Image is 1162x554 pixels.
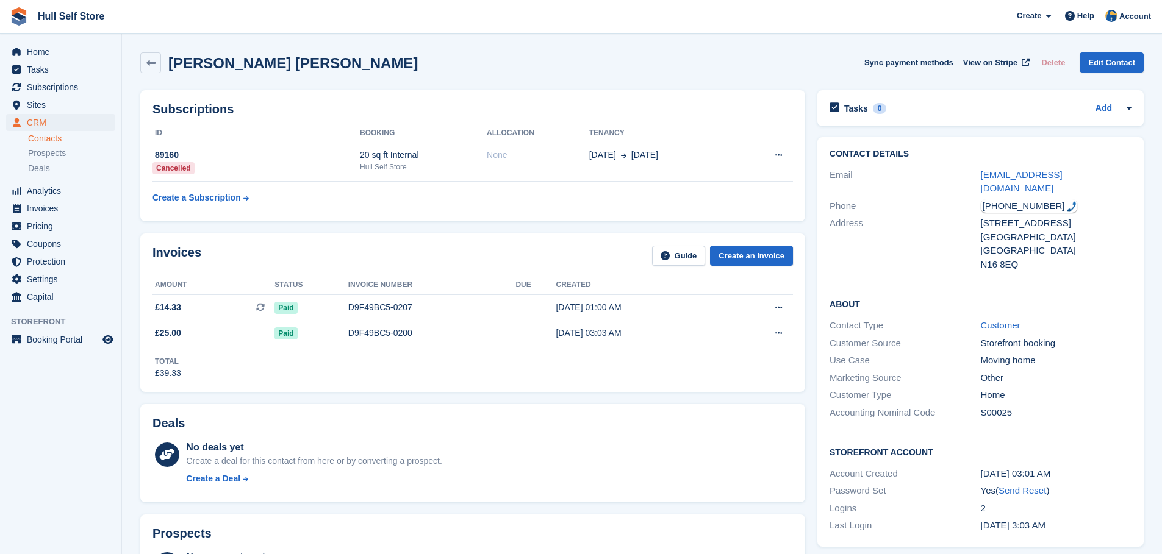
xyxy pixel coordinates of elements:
div: Hull Self Store [360,162,487,172]
span: Storefront [11,316,121,328]
span: Account [1119,10,1151,23]
div: £39.33 [155,367,181,380]
div: Accounting Nominal Code [830,406,980,420]
th: Booking [360,124,487,143]
a: menu [6,253,115,270]
div: Total [155,356,181,367]
a: Add [1096,102,1112,116]
a: [EMAIL_ADDRESS][DOMAIN_NAME] [981,169,1063,194]
a: menu [6,61,115,78]
h2: Subscriptions [152,102,793,116]
div: Yes [981,484,1132,498]
a: Edit Contact [1080,52,1144,73]
div: [DATE] 03:01 AM [981,467,1132,481]
span: Sites [27,96,100,113]
span: Home [27,43,100,60]
div: [DATE] 01:00 AM [556,301,726,314]
a: menu [6,182,115,199]
div: Password Set [830,484,980,498]
th: Status [274,275,348,295]
h2: Invoices [152,246,201,266]
div: S00025 [981,406,1132,420]
span: [DATE] [589,149,616,162]
div: 89160 [152,149,360,162]
div: Customer Type [830,388,980,402]
span: CRM [27,114,100,131]
div: Email [830,168,980,196]
a: Contacts [28,133,115,144]
span: Settings [27,271,100,288]
button: Delete [1036,52,1070,73]
span: Deals [28,163,50,174]
a: menu [6,43,115,60]
div: Logins [830,502,980,516]
img: Hull Self Store [1105,10,1117,22]
a: menu [6,271,115,288]
img: hfpfyWBK5wQHBAGPgDf9c6qAYOxxMAAAAASUVORK5CYII= [1067,201,1077,212]
div: [GEOGRAPHIC_DATA] [981,244,1132,258]
div: Use Case [830,353,980,368]
a: menu [6,96,115,113]
div: Moving home [981,353,1132,368]
span: Paid [274,302,297,314]
th: Due [515,275,556,295]
div: Marketing Source [830,371,980,385]
div: Create a deal for this contact from here or by converting a prospect. [186,455,442,467]
a: Customer [981,320,1020,330]
span: Subscriptions [27,79,100,96]
h2: Contact Details [830,149,1132,159]
div: Customer Source [830,336,980,350]
div: Phone [830,199,980,213]
h2: [PERSON_NAME] [PERSON_NAME] [168,55,418,71]
span: View on Stripe [963,57,1017,69]
h2: Prospects [152,527,212,541]
a: menu [6,114,115,131]
span: [DATE] [631,149,658,162]
span: Help [1077,10,1094,22]
div: [GEOGRAPHIC_DATA] [981,230,1132,244]
h2: Deals [152,416,185,430]
div: Home [981,388,1132,402]
a: menu [6,288,115,305]
span: Analytics [27,182,100,199]
a: menu [6,79,115,96]
div: Last Login [830,519,980,533]
div: Call: +447749784653 [981,199,1077,213]
div: Create a Deal [186,472,240,485]
th: Allocation [487,124,589,143]
th: Invoice number [348,275,516,295]
span: Prospects [28,147,66,159]
div: [DATE] 03:03 AM [556,327,726,339]
div: Storefront booking [981,336,1132,350]
span: Paid [274,327,297,339]
div: [STREET_ADDRESS] [981,216,1132,230]
span: ( ) [995,485,1049,495]
span: £25.00 [155,327,181,339]
a: Guide [652,246,706,266]
th: Tenancy [589,124,738,143]
span: Invoices [27,200,100,217]
div: D9F49BC5-0207 [348,301,516,314]
div: 2 [981,502,1132,516]
img: stora-icon-8386f47178a22dfd0bd8f6a31ec36ba5ce8667c1dd55bd0f319d3a0aa187defe.svg [10,7,28,26]
a: Create a Deal [186,472,442,485]
h2: About [830,297,1132,310]
div: 20 sq ft Internal [360,149,487,162]
button: Sync payment methods [864,52,953,73]
a: Deals [28,162,115,175]
div: Other [981,371,1132,385]
h2: Tasks [844,103,868,114]
span: Coupons [27,235,100,252]
a: menu [6,331,115,348]
a: Create a Subscription [152,186,249,209]
div: None [487,149,589,162]
div: N16 8EQ [981,258,1132,272]
div: Contact Type [830,319,980,333]
h2: Storefront Account [830,446,1132,458]
div: Create a Subscription [152,191,241,204]
span: Booking Portal [27,331,100,348]
span: Pricing [27,218,100,235]
div: Address [830,216,980,271]
a: menu [6,235,115,252]
div: D9F49BC5-0200 [348,327,516,339]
